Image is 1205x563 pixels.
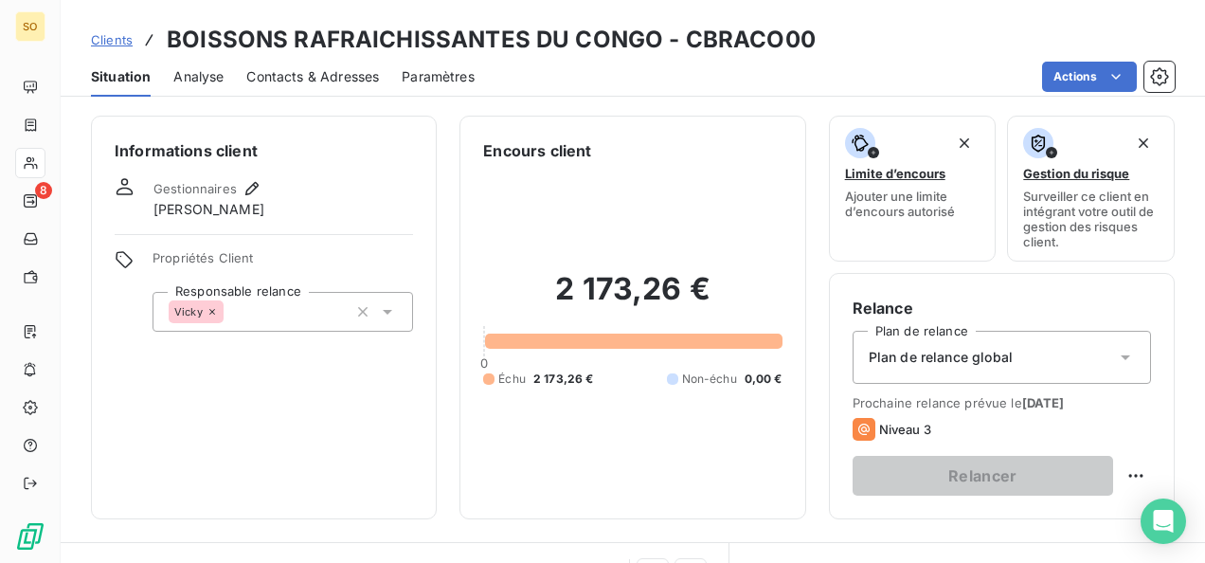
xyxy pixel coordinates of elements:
span: Contacts & Adresses [246,67,379,86]
h3: BOISSONS RAFRAICHISSANTES DU CONGO - CBRACO00 [167,23,816,57]
span: 0,00 € [745,371,782,388]
span: [PERSON_NAME] [153,200,264,219]
span: Propriétés Client [153,250,413,277]
span: Paramètres [402,67,475,86]
span: 8 [35,182,52,199]
span: 0 [480,355,488,371]
a: 8 [15,186,45,216]
div: Open Intercom Messenger [1141,499,1186,544]
button: Limite d’encoursAjouter une limite d’encours autorisé [829,116,997,262]
a: Clients [91,30,133,49]
h6: Relance [853,297,1151,319]
span: Gestionnaires [153,181,237,196]
span: Échu [498,371,526,388]
span: Non-échu [682,371,737,388]
h6: Encours client [483,139,591,162]
button: Relancer [853,456,1113,496]
span: 2 173,26 € [533,371,594,388]
input: Ajouter une valeur [224,303,239,320]
button: Gestion du risqueSurveiller ce client en intégrant votre outil de gestion des risques client. [1007,116,1175,262]
span: Niveau 3 [879,422,931,437]
span: Plan de relance global [869,348,1013,367]
h6: Informations client [115,139,413,162]
span: Ajouter une limite d’encours autorisé [845,189,980,219]
span: Surveiller ce client en intégrant votre outil de gestion des risques client. [1023,189,1159,249]
span: Gestion du risque [1023,166,1129,181]
h2: 2 173,26 € [483,270,782,327]
span: Analyse [173,67,224,86]
div: SO [15,11,45,42]
img: Logo LeanPay [15,521,45,552]
span: Prochaine relance prévue le [853,395,1151,410]
span: Situation [91,67,151,86]
span: [DATE] [1022,395,1065,410]
span: Clients [91,32,133,47]
span: Limite d’encours [845,166,945,181]
button: Actions [1042,62,1137,92]
span: Vicky [174,306,203,318]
